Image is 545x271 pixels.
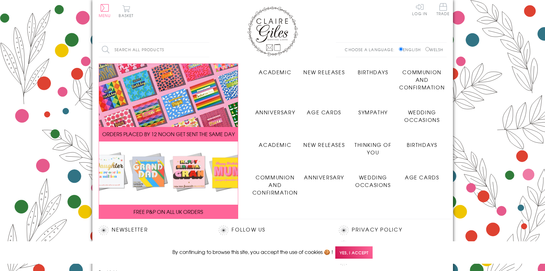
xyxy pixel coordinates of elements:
span: Age Cards [307,108,341,116]
a: Academic [251,136,300,148]
span: Anniversary [304,173,344,181]
span: Trade [437,3,450,15]
p: Sign up for our newsletter to receive the latest product launches, news and offers directly to yo... [99,239,206,262]
label: Welsh [425,47,443,52]
p: Join us on our social networking profiles for up to the minute news and product releases the mome... [219,239,326,262]
a: New Releases [300,136,349,148]
span: ORDERS PLACED BY 12 NOON GET SENT THE SAME DAY [102,130,235,138]
a: Anniversary [300,169,349,181]
span: Age Cards [405,173,439,181]
button: Menu [99,4,111,17]
span: Thinking of You [355,141,392,156]
a: Sympathy [349,104,398,116]
span: Wedding Occasions [404,108,440,123]
a: Age Cards [300,104,349,116]
span: Communion and Confirmation [252,173,298,196]
input: Search [203,43,209,57]
img: Claire Giles Greetings Cards [247,6,298,56]
span: Academic [259,68,291,76]
input: English [399,47,403,51]
span: FREE P&P ON ALL UK ORDERS [133,208,203,215]
a: Blog [352,256,368,264]
a: Communion and Confirmation [398,63,447,91]
span: Menu [99,13,111,18]
a: Privacy Policy [352,226,402,234]
a: Age Cards [398,169,447,181]
a: Birthdays [349,63,398,76]
a: Anniversary [251,104,300,116]
span: Wedding Occasions [355,173,391,189]
span: Birthdays [358,68,388,76]
a: Log In [412,3,427,15]
a: Trade [437,3,450,17]
span: New Releases [303,68,345,76]
h2: Follow Us [219,226,326,235]
span: Yes, I accept [335,246,373,259]
a: New Releases [300,63,349,76]
span: Sympathy [358,108,388,116]
span: Anniversary [255,108,295,116]
span: Academic [259,141,291,148]
a: Communion and Confirmation [251,169,300,196]
p: Choose a language: [345,47,398,52]
a: Accessibility Statement [352,241,430,249]
a: Academic [251,63,300,76]
span: Birthdays [407,141,437,148]
a: Thinking of You [349,136,398,156]
input: Welsh [425,47,430,51]
input: Search all products [99,43,209,57]
a: Birthdays [398,136,447,148]
a: Wedding Occasions [398,104,447,123]
label: English [399,47,424,52]
span: New Releases [303,141,345,148]
h2: Newsletter [99,226,206,235]
span: Communion and Confirmation [399,68,445,91]
button: Basket [118,5,135,17]
a: Wedding Occasions [349,169,398,189]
